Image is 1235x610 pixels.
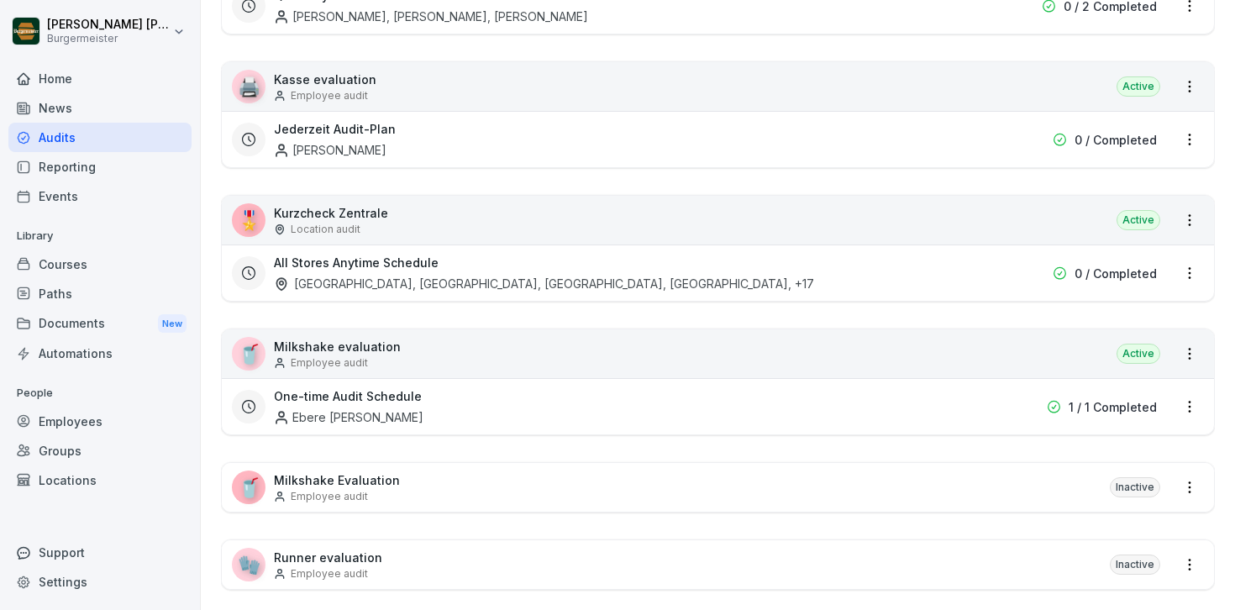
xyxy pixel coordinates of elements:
[274,254,439,271] h3: All Stores Anytime Schedule
[1117,210,1160,230] div: Active
[274,120,396,138] h3: Jederzeit Audit-Plan
[8,380,192,407] p: People
[8,64,192,93] a: Home
[1117,344,1160,364] div: Active
[1110,555,1160,575] div: Inactive
[274,204,388,222] p: Kurzcheck Zentrale
[274,141,386,159] div: [PERSON_NAME]
[8,152,192,181] a: Reporting
[8,250,192,279] a: Courses
[1117,76,1160,97] div: Active
[1110,477,1160,497] div: Inactive
[8,436,192,465] a: Groups
[1069,398,1157,416] p: 1 / 1 Completed
[8,279,192,308] a: Paths
[8,181,192,211] a: Events
[274,275,814,292] div: [GEOGRAPHIC_DATA], [GEOGRAPHIC_DATA], [GEOGRAPHIC_DATA], [GEOGRAPHIC_DATA] , +17
[1075,131,1157,149] p: 0 / Completed
[291,489,368,504] p: Employee audit
[47,18,170,32] p: [PERSON_NAME] [PERSON_NAME] [PERSON_NAME]
[232,70,265,103] div: 🖨️
[8,407,192,436] a: Employees
[274,549,382,566] p: Runner evaluation
[274,338,401,355] p: Milkshake evaluation
[8,123,192,152] a: Audits
[291,355,368,371] p: Employee audit
[274,71,376,88] p: Kasse evaluation
[8,567,192,597] a: Settings
[1075,265,1157,282] p: 0 / Completed
[8,93,192,123] a: News
[274,408,423,426] div: Ebere [PERSON_NAME]
[274,8,588,25] div: [PERSON_NAME], [PERSON_NAME], [PERSON_NAME]
[291,88,368,103] p: Employee audit
[47,33,170,45] p: Burgermeister
[232,203,265,237] div: 🎖️
[158,314,187,334] div: New
[274,471,400,489] p: Milkshake Evaluation
[8,223,192,250] p: Library
[8,308,192,339] a: DocumentsNew
[232,337,265,371] div: 🥤
[291,566,368,581] p: Employee audit
[8,538,192,567] div: Support
[274,387,422,405] h3: One-time Audit Schedule
[8,308,192,339] div: Documents
[8,339,192,368] a: Automations
[232,548,265,581] div: 🧤
[232,471,265,504] div: 🥤
[8,465,192,495] a: Locations
[291,222,360,237] p: Location audit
